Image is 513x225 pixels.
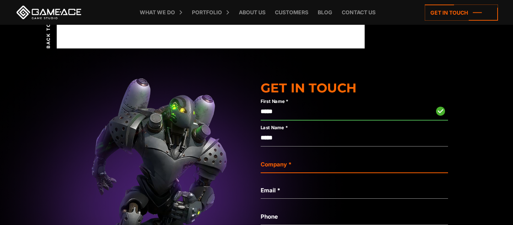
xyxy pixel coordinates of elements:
[261,186,448,195] label: Email *
[45,9,52,48] span: Back to top
[261,124,410,131] label: Last Name *
[261,212,448,221] label: Phone
[261,98,410,105] label: First Name *
[425,5,498,21] a: Get in touch
[261,160,448,169] label: Company *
